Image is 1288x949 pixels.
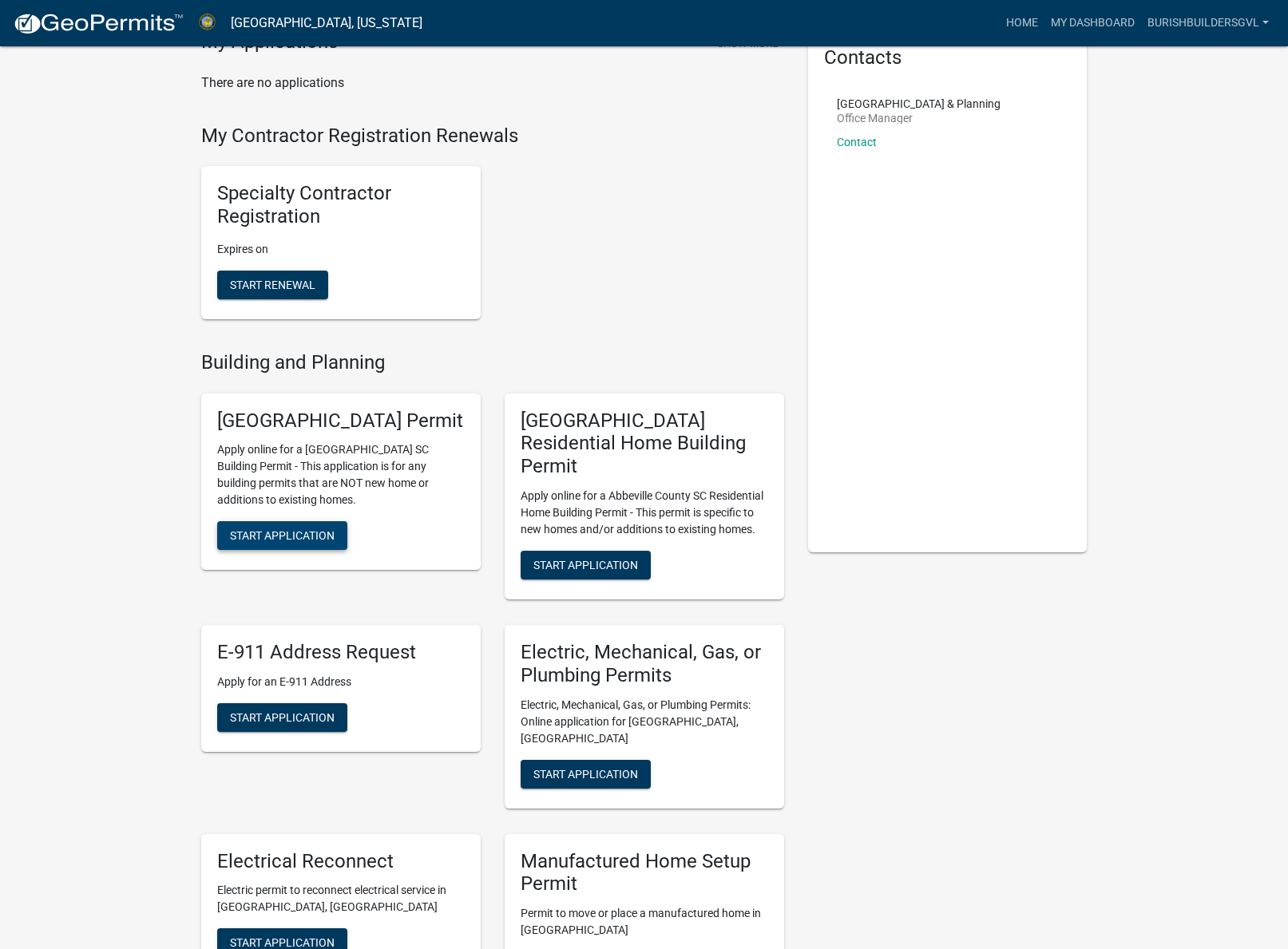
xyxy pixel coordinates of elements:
[217,521,347,550] button: Start Application
[217,409,465,433] h5: [GEOGRAPHIC_DATA] Permit
[231,10,422,37] a: [GEOGRAPHIC_DATA], [US_STATE]
[196,12,218,34] img: Abbeville County, South Carolina
[201,73,784,93] p: There are no applications
[217,882,465,915] p: Electric permit to reconnect electrical service in [GEOGRAPHIC_DATA], [GEOGRAPHIC_DATA]
[521,760,651,789] button: Start Application
[230,710,335,723] span: Start Application
[521,697,768,747] p: Electric, Mechanical, Gas, or Plumbing Permits: Online application for [GEOGRAPHIC_DATA], [GEOGRA...
[201,125,784,148] h4: My Contractor Registration Renewals
[1141,8,1275,38] a: burishbuildersgvl
[217,641,465,664] h5: E-911 Address Request
[217,271,328,299] button: Start Renewal
[217,674,465,690] p: Apply for an E-911 Address
[217,441,465,508] p: Apply online for a [GEOGRAPHIC_DATA] SC Building Permit - This application is for any building pe...
[217,850,465,873] h5: Electrical Reconnect
[533,559,638,571] span: Start Application
[521,488,768,538] p: Apply online for a Abbeville County SC Residential Home Building Permit - This permit is specific...
[533,767,638,780] span: Start Application
[837,113,1001,124] p: Office Manager
[521,409,768,478] h5: [GEOGRAPHIC_DATA] Residential Home Building Permit
[837,98,1001,109] p: [GEOGRAPHIC_DATA] & Planning
[217,241,465,258] p: Expires on
[201,125,784,332] wm-registration-list-section: My Contractor Registration Renewals
[521,641,768,687] h5: Electric, Mechanical, Gas, or Plumbing Permits
[824,46,1072,69] h5: Contacts
[230,529,335,542] span: Start Application
[521,850,768,896] h5: Manufactured Home Setup Permit
[230,936,335,949] span: Start Application
[837,136,877,148] a: Contact
[521,905,768,939] p: Permit to move or place a manufactured home in [GEOGRAPHIC_DATA]
[201,351,784,374] h4: Building and Planning
[1000,8,1044,38] a: Home
[217,703,347,732] button: Start Application
[230,278,315,291] span: Start Renewal
[1044,8,1141,38] a: My Dashboard
[521,551,651,579] button: Start Application
[217,182,465,228] h5: Specialty Contractor Registration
